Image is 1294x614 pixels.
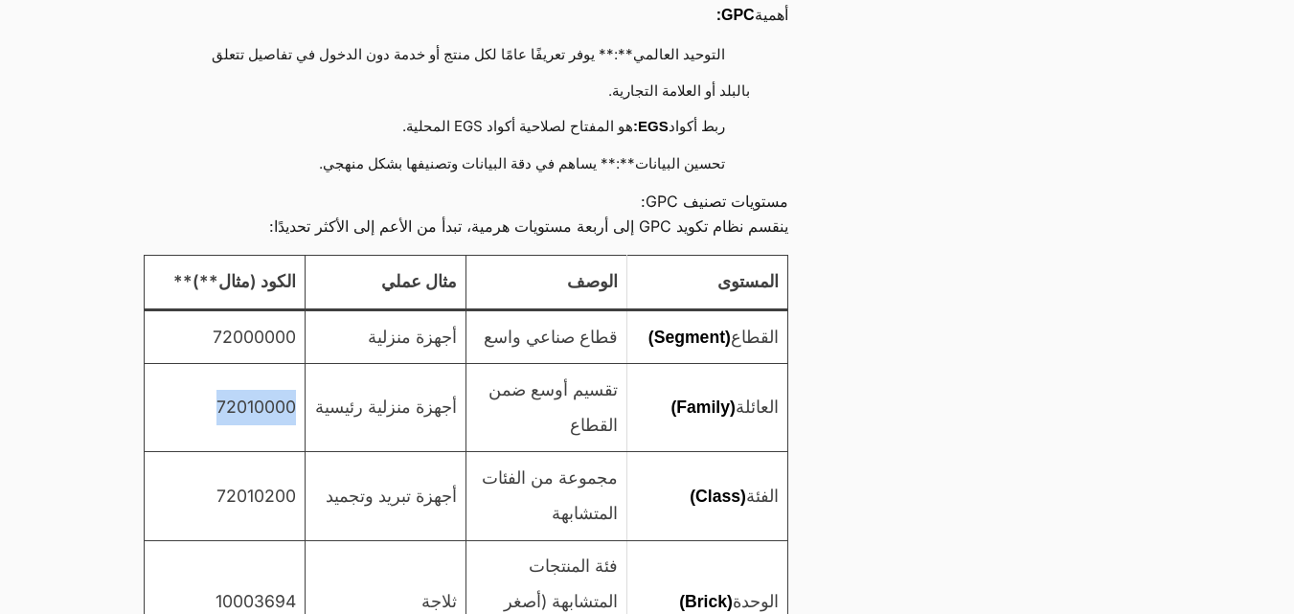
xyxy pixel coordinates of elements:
td: 72010000 [144,364,305,452]
th: الوصف [465,256,626,309]
strong: (Brick) [679,592,733,611]
td: أجهزة تبريد وتجميد [305,452,465,540]
td: تقسيم أوسع ضمن القطاع [465,364,626,452]
td: أجهزة منزلية [305,309,465,363]
td: 72010200 [144,452,305,540]
td: العائلة [626,364,787,452]
strong: EGS: [633,118,669,134]
td: أجهزة منزلية رئيسية [305,364,465,452]
p: مستويات تصنيف GPC: [144,189,788,214]
li: ربط أكواد هو المفتاح لصلاحية أكواد EGS المحلية. [163,109,750,147]
td: مجموعة من الفئات المتشابهة [465,452,626,540]
li: تحسين البيانات**:** يساهم في دقة البيانات وتصنيفها بشكل منهجي. [163,147,750,184]
p: ينقسم نظام تكويد GPC إلى أربعة مستويات هرمية، تبدأ من الأعم إلى الأكثر تحديدًا: [144,214,788,239]
td: 72000000 [144,309,305,363]
strong: GPC: [716,7,755,23]
strong: (Segment) [648,328,731,347]
th: المستوى [626,256,787,309]
td: قطاع صناعي واسع [465,309,626,363]
td: الفئة [626,452,787,540]
td: القطاع [626,309,787,363]
p: أهمية [144,2,788,28]
strong: (Family) [670,398,735,417]
strong: (Class) [690,487,746,506]
th: مثال عملي [305,256,465,309]
li: التوحيد العالمي**:** يوفر تعريفًا عامًا لكل منتج أو خدمة دون الدخول في تفاصيل تتعلق بالبلد أو الع... [163,37,750,110]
